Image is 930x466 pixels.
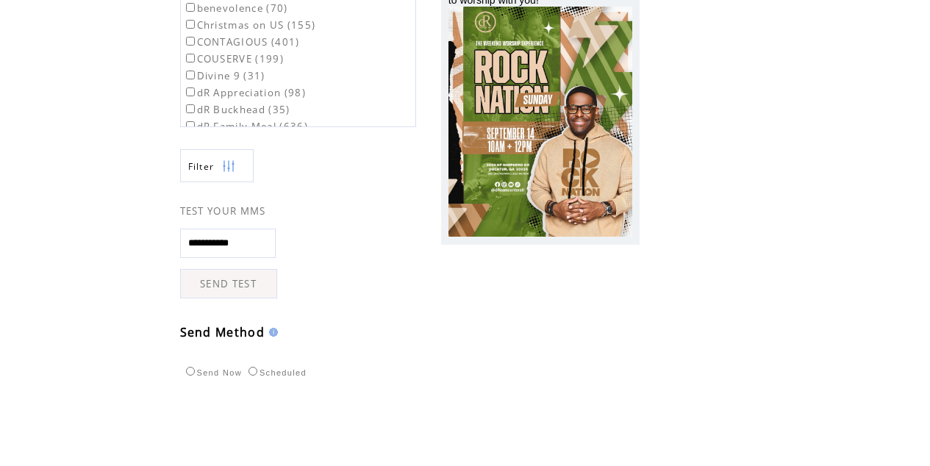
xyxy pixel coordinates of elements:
[186,121,195,130] input: dR Family Meal (636)
[186,71,195,79] input: Divine 9 (31)
[183,103,290,116] label: dR Buckhead (35)
[180,204,266,218] span: TEST YOUR MMS
[183,52,285,65] label: COUSERVE (199)
[183,69,265,82] label: Divine 9 (31)
[186,54,195,62] input: COUSERVE (199)
[186,20,195,29] input: Christmas on US (155)
[182,368,242,377] label: Send Now
[180,149,254,182] a: Filter
[245,368,307,377] label: Scheduled
[180,324,265,340] span: Send Method
[183,35,300,49] label: CONTAGIOUS (401)
[186,367,195,376] input: Send Now
[183,86,307,99] label: dR Appreciation (98)
[183,1,288,15] label: benevolence (70)
[248,367,257,376] input: Scheduled
[222,150,235,183] img: filters.png
[183,18,316,32] label: Christmas on US (155)
[183,120,309,133] label: dR Family Meal (636)
[186,104,195,113] input: dR Buckhead (35)
[186,87,195,96] input: dR Appreciation (98)
[180,269,277,298] a: SEND TEST
[186,3,195,12] input: benevolence (70)
[188,160,215,173] span: Show filters
[265,328,278,337] img: help.gif
[186,37,195,46] input: CONTAGIOUS (401)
